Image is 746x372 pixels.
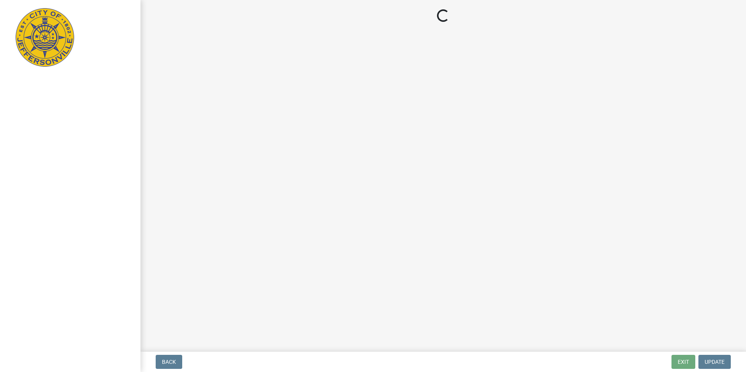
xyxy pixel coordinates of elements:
img: City of Jeffersonville, Indiana [16,8,74,67]
button: Update [698,355,731,369]
button: Exit [671,355,695,369]
span: Update [705,359,725,365]
span: Back [162,359,176,365]
button: Back [156,355,182,369]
